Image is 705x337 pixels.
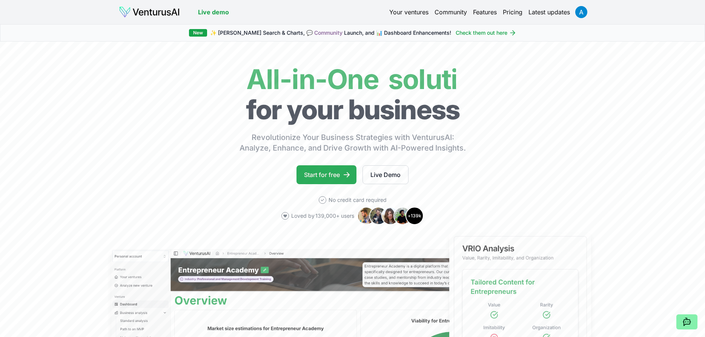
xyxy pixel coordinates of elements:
[393,207,412,225] img: Avatar 4
[381,207,399,225] img: Avatar 3
[389,8,429,17] a: Your ventures
[296,165,356,184] a: Start for free
[369,207,387,225] img: Avatar 2
[189,29,207,37] div: New
[435,8,467,17] a: Community
[314,29,343,36] a: Community
[473,8,497,17] a: Features
[575,6,587,18] img: ACg8ocIHUoYTq98vso_MXiNBAOgWjDZSTxcPR5thEfbxygViC3o2sQ=s96-c
[119,6,180,18] img: logo
[210,29,451,37] span: ✨ [PERSON_NAME] Search & Charts, 💬 Launch, and 📊 Dashboard Enhancements!
[456,29,516,37] a: Check them out here
[357,207,375,225] img: Avatar 1
[362,165,409,184] a: Live Demo
[528,8,570,17] a: Latest updates
[198,8,229,17] a: Live demo
[503,8,522,17] a: Pricing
